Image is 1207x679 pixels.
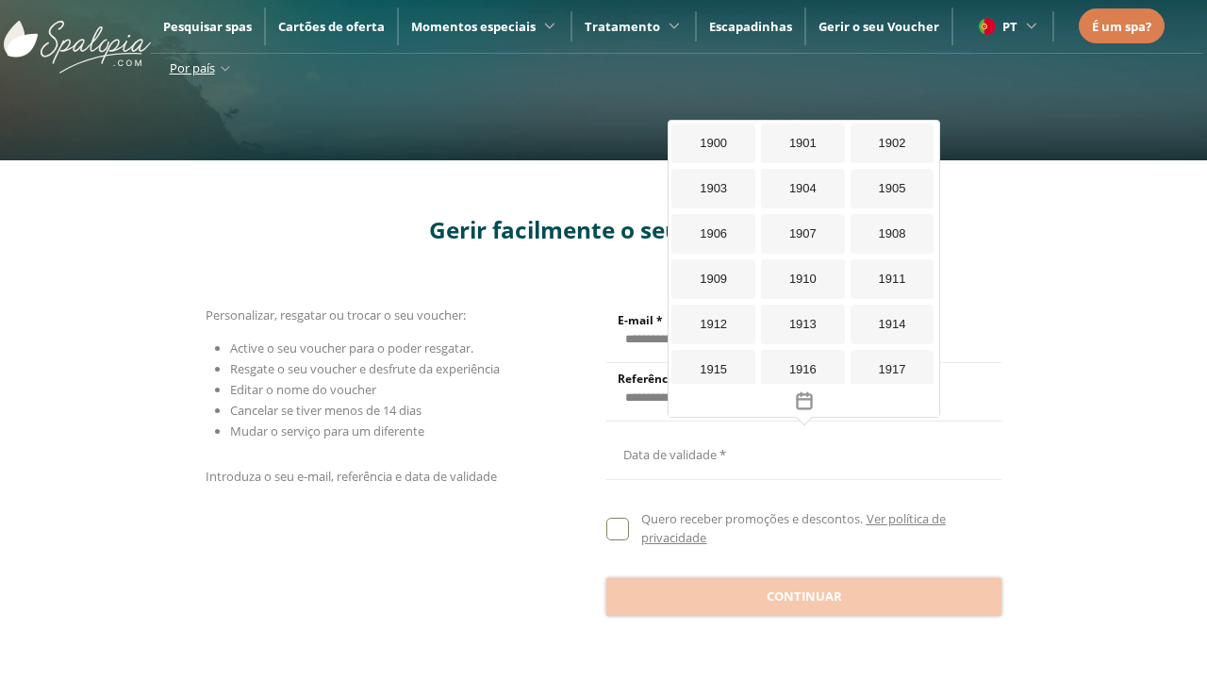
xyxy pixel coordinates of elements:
a: Ver política de privacidade [641,510,945,546]
div: 1900 [671,124,755,163]
a: Gerir o seu Voucher [818,18,939,35]
div: 1916 [761,350,845,389]
span: Active o seu voucher para o poder resgatar. [230,339,473,356]
span: Editar o nome do voucher [230,381,376,398]
span: Por país [170,59,215,76]
a: Escapadinhas [709,18,792,35]
a: É um spa? [1092,16,1151,37]
div: 1902 [851,124,934,163]
div: 1910 [761,259,845,299]
div: 1904 [761,169,845,208]
div: 1915 [671,350,755,389]
div: 1907 [761,214,845,254]
img: ImgLogoSpalopia.BvClDcEz.svg [4,2,151,74]
div: 1912 [671,305,755,344]
div: 1905 [851,169,934,208]
span: Continuar [767,588,842,606]
div: 1906 [671,214,755,254]
button: Toggle overlay [669,384,939,417]
div: 1908 [851,214,934,254]
div: 1914 [851,305,934,344]
span: Quero receber promoções e descontos. [641,510,863,527]
span: Gerir facilmente o seu voucher [429,214,779,245]
span: Mudar o serviço para um diferente [230,422,424,439]
span: É um spa? [1092,18,1151,35]
div: 1913 [761,305,845,344]
a: Cartões de oferta [278,18,385,35]
div: 1909 [671,259,755,299]
div: 1911 [851,259,934,299]
span: Introduza o seu e-mail, referência e data de validade [206,468,497,485]
button: Continuar [606,578,1001,616]
div: 1903 [671,169,755,208]
span: Personalizar, resgatar ou trocar o seu voucher: [206,306,466,323]
span: Resgate o seu voucher e desfrute da experiência [230,360,500,377]
a: Pesquisar spas [163,18,252,35]
div: 1917 [851,350,934,389]
div: 1901 [761,124,845,163]
span: Cancelar se tiver menos de 14 dias [230,402,422,419]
